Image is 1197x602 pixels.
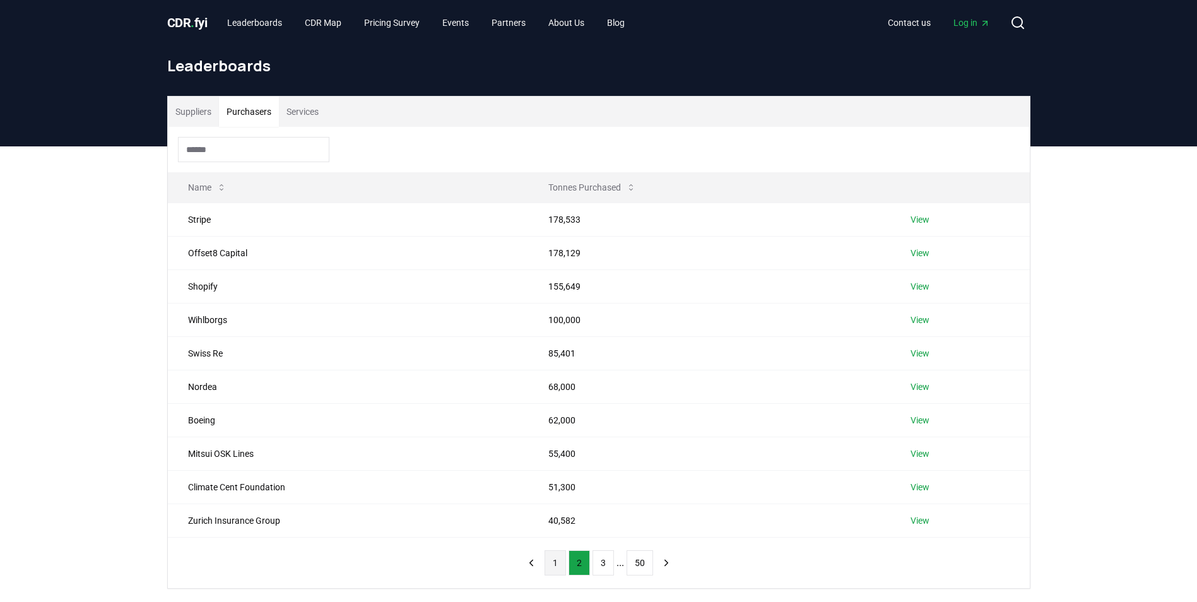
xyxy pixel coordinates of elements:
a: View [911,347,929,360]
button: Tonnes Purchased [538,175,646,200]
a: View [911,414,929,427]
td: 62,000 [528,403,890,437]
td: 178,129 [528,236,890,269]
td: Boeing [168,403,528,437]
td: Climate Cent Foundation [168,470,528,504]
button: 50 [627,550,653,575]
button: 2 [569,550,590,575]
td: 85,401 [528,336,890,370]
td: Mitsui OSK Lines [168,437,528,470]
td: Nordea [168,370,528,403]
button: previous page [521,550,542,575]
a: View [911,247,929,259]
button: Services [279,97,326,127]
li: ... [616,555,624,570]
button: Purchasers [219,97,279,127]
a: About Us [538,11,594,34]
a: View [911,514,929,527]
a: Pricing Survey [354,11,430,34]
td: 55,400 [528,437,890,470]
a: CDR Map [295,11,351,34]
button: Suppliers [168,97,219,127]
a: View [911,381,929,393]
td: 155,649 [528,269,890,303]
button: Name [178,175,237,200]
a: Partners [481,11,536,34]
td: 100,000 [528,303,890,336]
button: 1 [545,550,566,575]
h1: Leaderboards [167,56,1030,76]
td: 40,582 [528,504,890,537]
a: CDR.fyi [167,14,208,32]
span: CDR fyi [167,15,208,30]
a: Blog [597,11,635,34]
nav: Main [878,11,1000,34]
a: View [911,213,929,226]
button: next page [656,550,677,575]
td: 51,300 [528,470,890,504]
td: Wihlborgs [168,303,528,336]
td: Shopify [168,269,528,303]
a: Events [432,11,479,34]
a: View [911,280,929,293]
td: 68,000 [528,370,890,403]
td: Stripe [168,203,528,236]
span: . [191,15,194,30]
td: Zurich Insurance Group [168,504,528,537]
a: Leaderboards [217,11,292,34]
a: View [911,447,929,460]
td: Swiss Re [168,336,528,370]
span: Log in [953,16,990,29]
td: Offset8 Capital [168,236,528,269]
td: 178,533 [528,203,890,236]
a: Log in [943,11,1000,34]
a: View [911,314,929,326]
a: Contact us [878,11,941,34]
button: 3 [593,550,614,575]
nav: Main [217,11,635,34]
a: View [911,481,929,493]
